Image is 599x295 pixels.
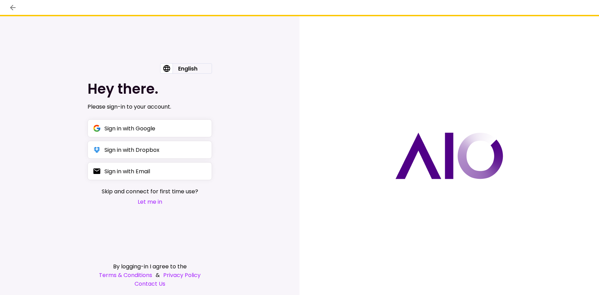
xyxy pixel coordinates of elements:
[104,124,155,133] div: Sign in with Google
[102,197,198,206] button: Let me in
[7,2,19,13] button: back
[87,271,212,279] div: &
[395,132,503,179] img: AIO logo
[102,187,198,196] span: Skip and connect for first time use?
[87,119,212,137] button: Sign in with Google
[87,279,212,288] a: Contact Us
[87,162,212,180] button: Sign in with Email
[87,141,212,159] button: Sign in with Dropbox
[87,81,212,97] h1: Hey there.
[173,64,203,73] div: English
[99,271,152,279] a: Terms & Conditions
[163,271,201,279] a: Privacy Policy
[87,262,212,271] div: By logging-in I agree to the
[104,146,159,154] div: Sign in with Dropbox
[87,103,212,111] div: Please sign-in to your account.
[104,167,150,176] div: Sign in with Email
